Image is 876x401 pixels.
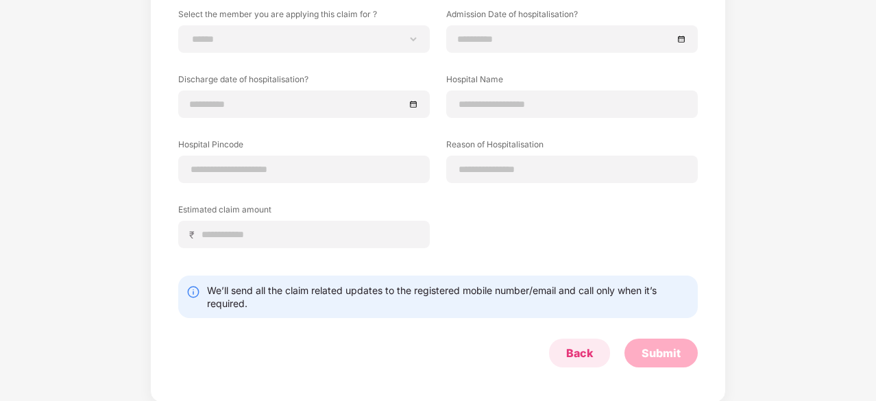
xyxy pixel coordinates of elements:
[446,138,698,156] label: Reason of Hospitalisation
[186,285,200,299] img: svg+xml;base64,PHN2ZyBpZD0iSW5mby0yMHgyMCIgeG1sbnM9Imh0dHA6Ly93d3cudzMub3JnLzIwMDAvc3ZnIiB3aWR0aD...
[189,228,200,241] span: ₹
[178,204,430,221] label: Estimated claim amount
[178,8,430,25] label: Select the member you are applying this claim for ?
[446,73,698,90] label: Hospital Name
[446,8,698,25] label: Admission Date of hospitalisation?
[642,345,681,361] div: Submit
[178,138,430,156] label: Hospital Pincode
[566,345,593,361] div: Back
[178,73,430,90] label: Discharge date of hospitalisation?
[207,284,690,310] div: We’ll send all the claim related updates to the registered mobile number/email and call only when...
